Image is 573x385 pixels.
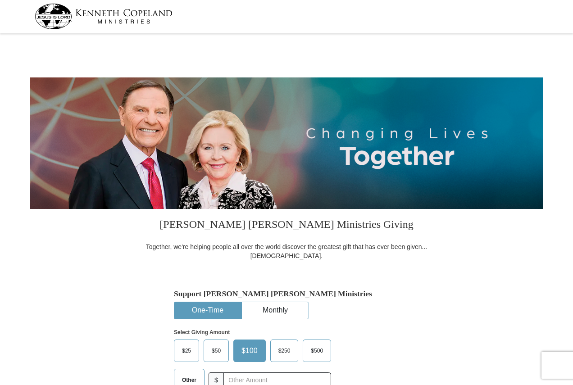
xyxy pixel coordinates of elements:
[237,344,262,358] span: $100
[174,329,230,335] strong: Select Giving Amount
[140,242,433,260] div: Together, we're helping people all over the world discover the greatest gift that has ever been g...
[207,344,225,358] span: $50
[140,209,433,242] h3: [PERSON_NAME] [PERSON_NAME] Ministries Giving
[174,289,399,299] h5: Support [PERSON_NAME] [PERSON_NAME] Ministries
[35,4,173,29] img: kcm-header-logo.svg
[174,302,241,319] button: One-Time
[274,344,295,358] span: $250
[306,344,327,358] span: $500
[177,344,196,358] span: $25
[242,302,309,319] button: Monthly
